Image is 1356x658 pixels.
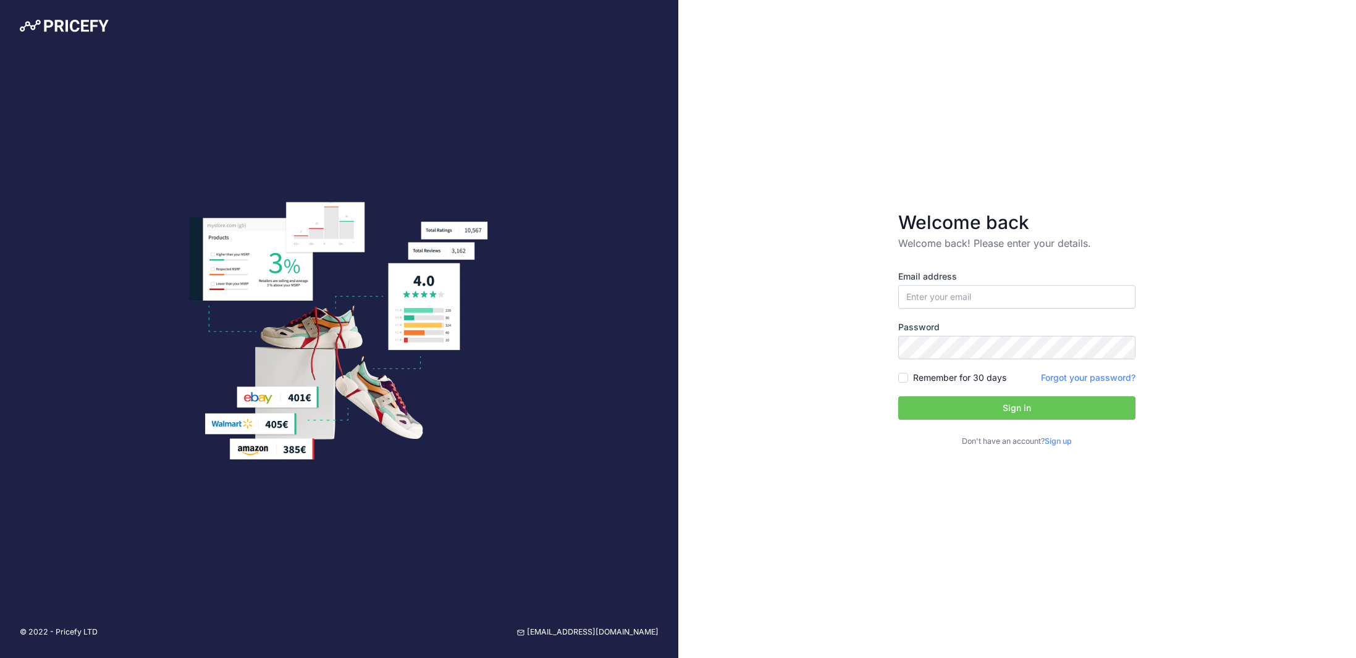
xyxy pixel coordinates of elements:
[898,211,1135,233] h3: Welcome back
[898,436,1135,448] p: Don't have an account?
[898,321,1135,333] label: Password
[913,372,1006,384] label: Remember for 30 days
[517,627,659,638] a: [EMAIL_ADDRESS][DOMAIN_NAME]
[20,20,109,32] img: Pricefy
[20,627,98,638] p: © 2022 - Pricefy LTD
[898,396,1135,420] button: Sign in
[1045,436,1072,446] a: Sign up
[1041,372,1135,383] a: Forgot your password?
[898,270,1135,283] label: Email address
[898,285,1135,309] input: Enter your email
[898,236,1135,251] p: Welcome back! Please enter your details.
